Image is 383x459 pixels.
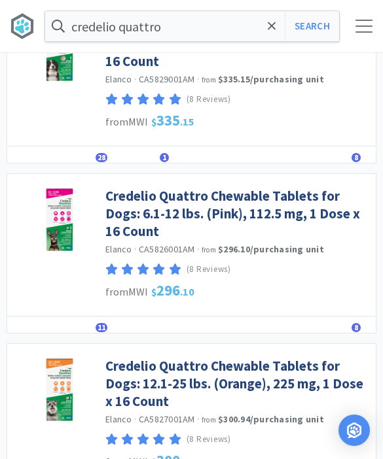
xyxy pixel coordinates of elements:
[27,357,92,422] img: 6d68b9caeace4c4287948d9030a6afa9.jpg
[352,153,361,162] span: 8
[197,73,200,85] span: ·
[338,415,370,446] div: Open Intercom Messenger
[180,285,194,298] span: . 10
[151,285,156,298] span: $
[151,280,194,299] span: 296
[285,11,339,41] button: Search
[96,153,107,162] span: 28
[105,73,132,85] a: Elanco
[134,73,137,85] span: ·
[27,187,92,252] img: babf616de72c4dc0a354f3a0968fad13.jpg
[134,413,137,425] span: ·
[96,323,107,332] span: 11
[218,413,324,425] strong: $300.94 / purchasing unit
[105,115,148,128] span: from MWI
[187,93,231,107] p: (8 Reviews)
[180,115,194,128] span: . 15
[105,357,369,411] a: Credelio Quattro Chewable Tablets for Dogs: 12.1-25 lbs. (Orange), 225 mg, 1 Dose x 16 Count
[134,243,137,255] span: ·
[139,413,195,425] span: CA5827001AM
[139,243,195,255] span: CA5826001AM
[160,153,169,162] span: 1
[105,187,369,241] a: Credelio Quattro Chewable Tablets for Dogs: 6.1-12 lbs. (Pink), 112.5 mg, 1 Dose x 16 Count
[202,245,216,254] span: from
[105,413,132,425] a: Elanco
[202,415,216,424] span: from
[45,11,339,41] input: Search by item, sku, manufacturer, ingredient, size...
[352,323,361,332] span: 8
[202,75,216,84] span: from
[187,263,231,277] p: (8 Reviews)
[105,243,132,255] a: Elanco
[139,73,195,85] span: CA5829001AM
[197,413,200,425] span: ·
[187,433,231,447] p: (8 Reviews)
[218,73,324,85] strong: $335.15 / purchasing unit
[151,115,156,128] span: $
[105,285,148,298] span: from MWI
[197,243,200,255] span: ·
[151,110,194,129] span: 335
[218,243,324,255] strong: $296.10 / purchasing unit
